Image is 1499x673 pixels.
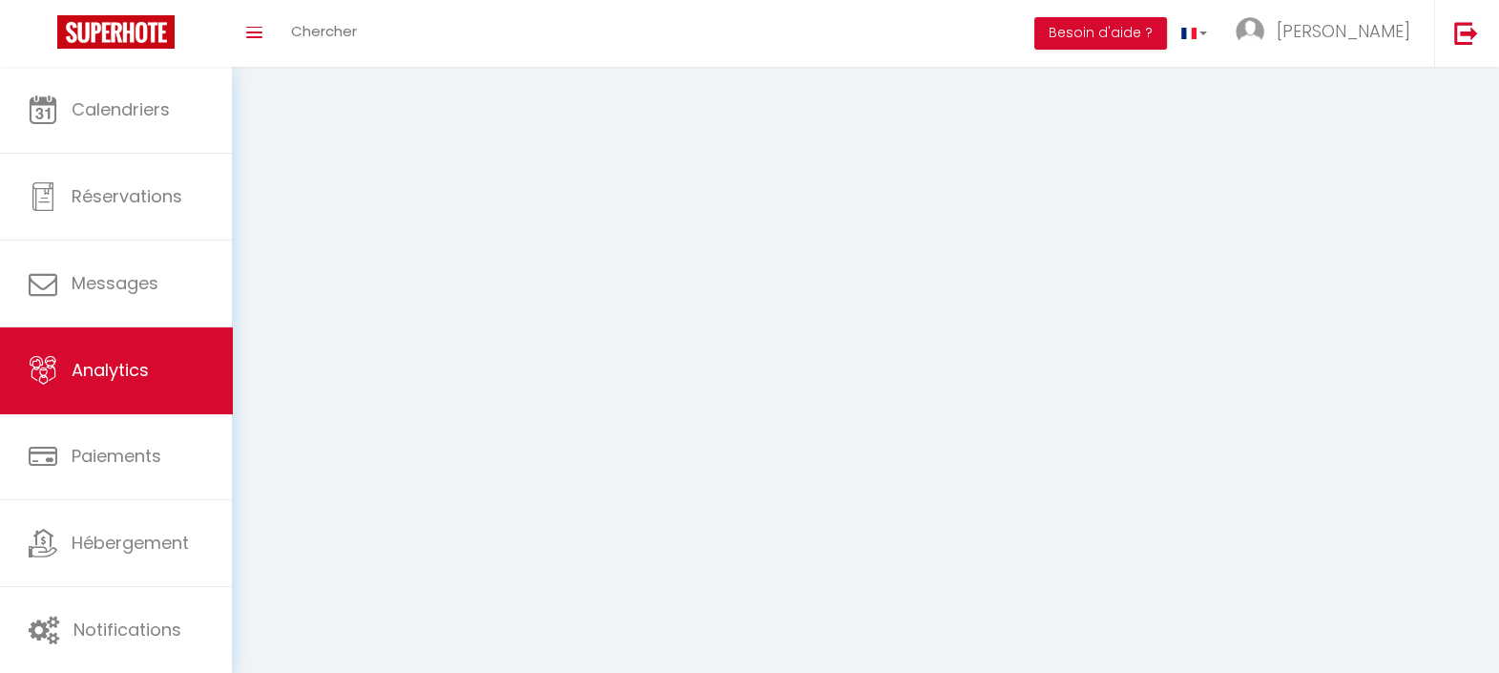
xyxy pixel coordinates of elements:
[73,618,181,641] span: Notifications
[1277,19,1410,43] span: [PERSON_NAME]
[57,15,175,49] img: Super Booking
[1236,17,1264,46] img: ...
[72,444,161,468] span: Paiements
[72,531,189,555] span: Hébergement
[291,21,357,41] span: Chercher
[1454,21,1478,45] img: logout
[72,271,158,295] span: Messages
[1034,17,1167,50] button: Besoin d'aide ?
[72,184,182,208] span: Réservations
[72,97,170,121] span: Calendriers
[72,358,149,382] span: Analytics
